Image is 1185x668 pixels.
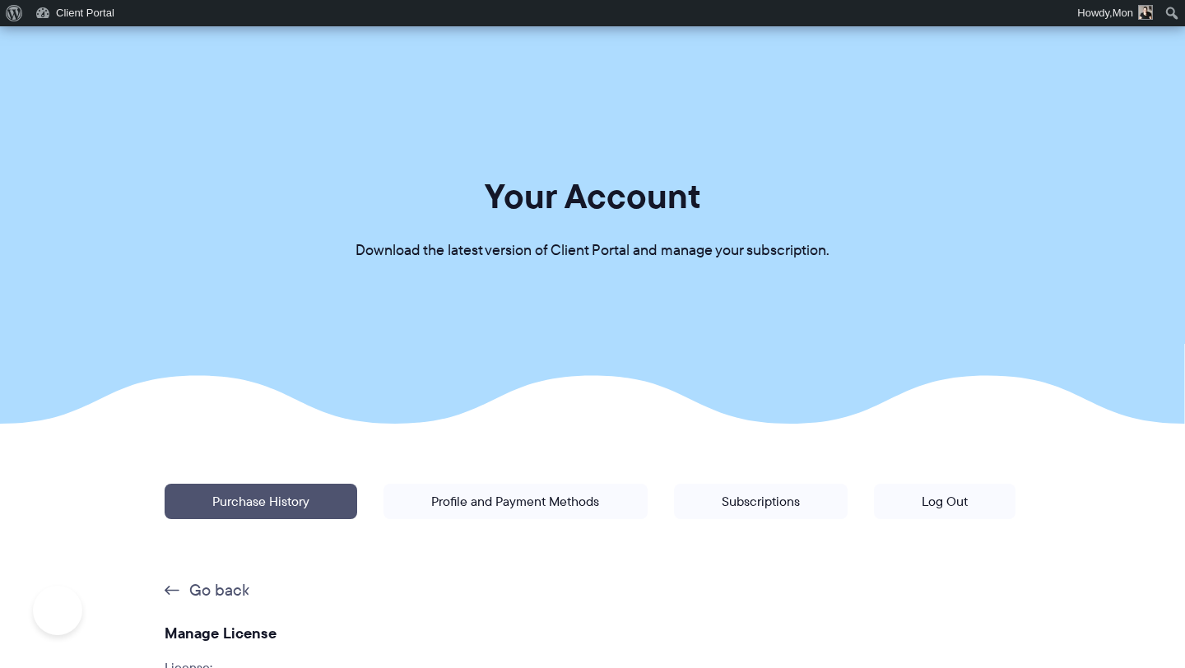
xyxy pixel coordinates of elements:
a: Purchase History [165,484,357,519]
p: Download the latest version of Client Portal and manage your subscription. [355,239,829,263]
h1: Your Account [485,174,701,218]
a: Profile and Payment Methods [383,484,647,519]
a: Go back [165,579,249,601]
a: Log Out [874,484,1015,519]
h5: Manage License [165,624,1016,643]
iframe: Toggle Customer Support [33,586,82,635]
a: Subscriptions [674,484,848,519]
p: | | | [151,471,1029,590]
span: Mon [1113,7,1133,19]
